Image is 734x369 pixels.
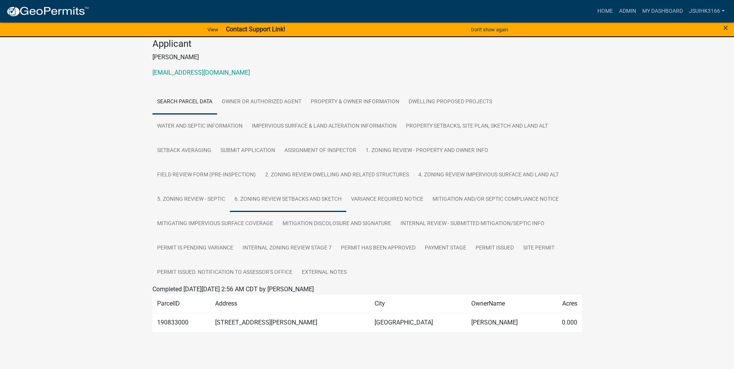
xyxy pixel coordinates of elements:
td: City [370,294,467,313]
a: Field Review Form (Pre-Inspection) [152,163,260,188]
span: × [723,22,728,33]
a: Setback Averaging [152,138,216,163]
button: Don't show again [468,23,511,36]
a: Mitigation and/or Septic Compliance Notice [428,187,563,212]
a: Permit Issued [471,236,518,261]
td: [GEOGRAPHIC_DATA] [370,313,467,332]
a: Permit is Pending Variance [152,236,238,261]
a: Submit Application [216,138,280,163]
a: Search Parcel Data [152,90,217,114]
a: Permit Issued. Notification to Assessor's Office [152,260,297,285]
a: [EMAIL_ADDRESS][DOMAIN_NAME] [152,69,250,76]
a: My Dashboard [639,4,686,19]
a: 1. Zoning Review - Property and Owner Info [361,138,493,163]
td: 0.000 [546,313,582,332]
a: Jsuihk3166 [686,4,728,19]
a: Payment Stage [420,236,471,261]
a: External Notes [297,260,351,285]
a: Internal Review - Submitted Mitigation/Septic Info [396,212,549,236]
span: Completed [DATE][DATE] 2:56 AM CDT by [PERSON_NAME] [152,285,314,293]
a: Mitigation Discolosure and Signature [278,212,396,236]
strong: Contact Support Link! [226,26,285,33]
a: Property & Owner Information [306,90,404,114]
a: Dwelling Proposed Projects [404,90,497,114]
a: Water and Septic Information [152,114,247,139]
a: Home [594,4,616,19]
a: Variance Required Notice [346,187,428,212]
td: ParcelID [152,294,210,313]
td: 190833000 [152,313,210,332]
a: 2. Zoning Review Dwelling and Related Structures [260,163,414,188]
a: 4. Zoning Review Impervious Surface and Land Alt [414,163,563,188]
td: [PERSON_NAME] [467,313,546,332]
a: Internal Zoning Review Stage 7 [238,236,336,261]
a: View [204,23,221,36]
td: [STREET_ADDRESS][PERSON_NAME] [210,313,370,332]
p: [PERSON_NAME] [152,53,582,62]
a: Site Permit [518,236,559,261]
td: OwnerName [467,294,546,313]
a: Admin [616,4,639,19]
a: 5. Zoning Review - Septic [152,187,230,212]
td: Acres [546,294,582,313]
a: Impervious Surface & Land Alteration Information [247,114,401,139]
a: Permit Has Been Approved [336,236,420,261]
button: Close [723,23,728,32]
a: Mitigating Impervious Surface Coverage [152,212,278,236]
h4: Applicant [152,38,582,50]
a: Property Setbacks, Site Plan, Sketch and Land Alt [401,114,553,139]
a: 6. Zoning Review Setbacks and Sketch [230,187,346,212]
a: Assignment of Inspector [280,138,361,163]
a: Owner or Authorized Agent [217,90,306,114]
td: Address [210,294,370,313]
